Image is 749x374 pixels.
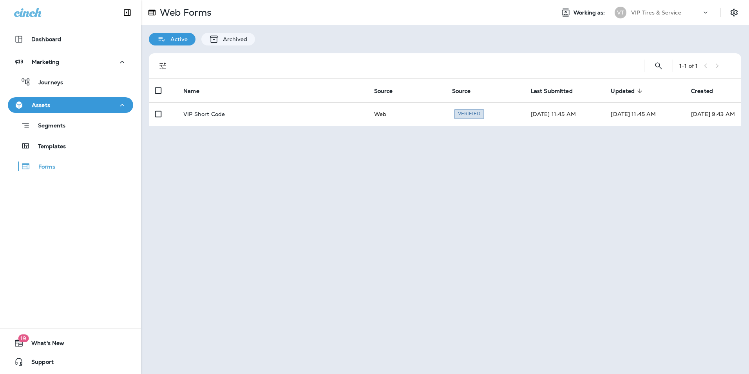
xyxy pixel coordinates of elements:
[183,88,199,94] span: Name
[8,335,133,351] button: 19What's New
[525,102,605,126] td: [DATE] 11:45 AM
[452,87,481,94] span: Source
[166,36,188,42] p: Active
[454,109,484,119] div: Verified
[18,334,29,342] span: 19
[574,9,607,16] span: Working as:
[8,138,133,154] button: Templates
[8,31,133,47] button: Dashboard
[368,102,446,126] td: Web
[116,5,138,20] button: Collapse Sidebar
[8,97,133,113] button: Assets
[531,87,583,94] span: Last Submitted
[31,79,63,87] p: Journeys
[374,87,403,94] span: Source
[374,88,393,94] span: Source
[155,58,171,74] button: Filters
[631,9,681,16] p: VIP Tires & Service
[32,102,50,108] p: Assets
[8,117,133,134] button: Segments
[31,36,61,42] p: Dashboard
[31,163,55,171] p: Forms
[30,143,66,151] p: Templates
[157,7,212,18] p: Web Forms
[691,88,713,94] span: Created
[183,87,210,94] span: Name
[615,7,626,18] div: VT
[679,63,698,69] div: 1 - 1 of 1
[531,88,573,94] span: Last Submitted
[8,74,133,90] button: Journeys
[8,354,133,370] button: Support
[8,158,133,174] button: Forms
[183,111,225,117] p: VIP Short Code
[24,340,64,349] span: What's New
[604,102,685,126] td: [DATE] 11:45 AM
[651,58,666,74] button: Search Web Forms
[32,59,59,65] p: Marketing
[24,359,54,368] span: Support
[611,88,635,94] span: Updated
[691,111,735,118] span: Created By: J-P Scoville
[611,87,645,94] span: Updated
[30,122,65,130] p: Segments
[219,36,247,42] p: Archived
[727,5,741,20] button: Settings
[452,88,471,94] span: Source
[8,54,133,70] button: Marketing
[691,87,723,94] span: Created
